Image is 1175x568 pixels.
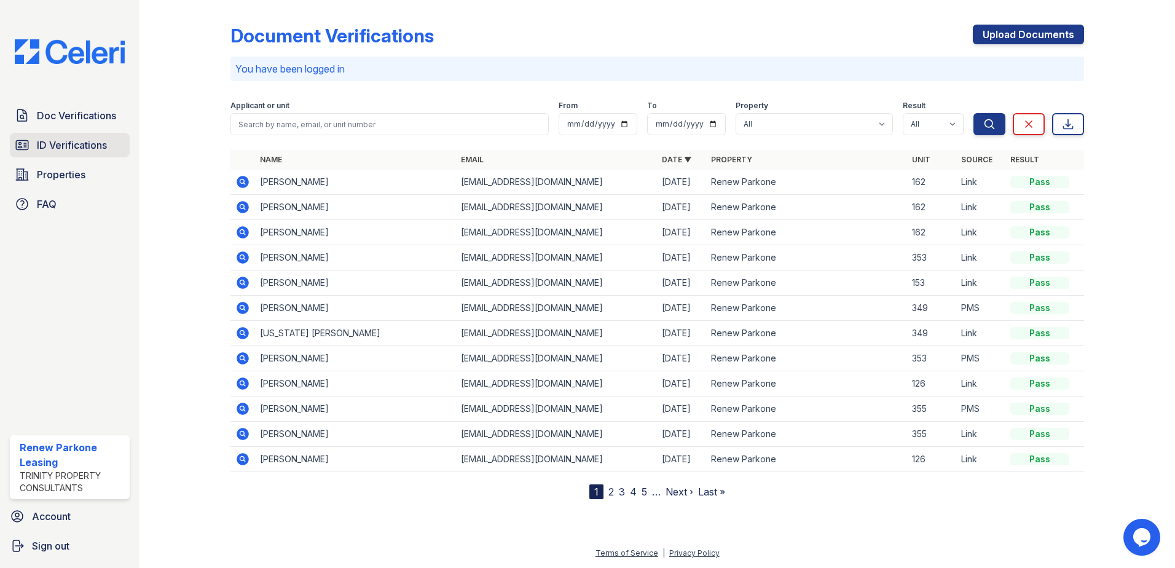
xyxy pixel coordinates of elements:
[706,296,907,321] td: Renew Parkone
[652,484,661,499] span: …
[456,220,657,245] td: [EMAIL_ADDRESS][DOMAIN_NAME]
[255,220,456,245] td: [PERSON_NAME]
[595,548,658,558] a: Terms of Service
[456,321,657,346] td: [EMAIL_ADDRESS][DOMAIN_NAME]
[657,220,706,245] td: [DATE]
[1010,155,1039,164] a: Result
[456,270,657,296] td: [EMAIL_ADDRESS][DOMAIN_NAME]
[912,155,930,164] a: Unit
[5,39,135,64] img: CE_Logo_Blue-a8612792a0a2168367f1c8372b55b34899dd931a85d93a1a3d3e32e68fde9ad4.png
[255,296,456,321] td: [PERSON_NAME]
[907,321,956,346] td: 349
[10,162,130,187] a: Properties
[907,220,956,245] td: 162
[255,396,456,422] td: [PERSON_NAME]
[1010,302,1069,314] div: Pass
[647,101,657,111] label: To
[32,538,69,553] span: Sign out
[10,133,130,157] a: ID Verifications
[608,486,614,498] a: 2
[630,486,637,498] a: 4
[907,422,956,447] td: 355
[461,155,484,164] a: Email
[907,245,956,270] td: 353
[1010,251,1069,264] div: Pass
[706,245,907,270] td: Renew Parkone
[907,396,956,422] td: 355
[657,270,706,296] td: [DATE]
[5,534,135,558] a: Sign out
[5,504,135,529] a: Account
[706,321,907,346] td: Renew Parkone
[956,245,1005,270] td: Link
[657,447,706,472] td: [DATE]
[903,101,925,111] label: Result
[961,155,992,164] a: Source
[706,195,907,220] td: Renew Parkone
[907,296,956,321] td: 349
[956,220,1005,245] td: Link
[235,61,1079,76] p: You have been logged in
[37,108,116,123] span: Doc Verifications
[456,346,657,371] td: [EMAIL_ADDRESS][DOMAIN_NAME]
[907,270,956,296] td: 153
[657,346,706,371] td: [DATE]
[255,346,456,371] td: [PERSON_NAME]
[1010,377,1069,390] div: Pass
[260,155,282,164] a: Name
[706,371,907,396] td: Renew Parkone
[657,296,706,321] td: [DATE]
[1010,226,1069,239] div: Pass
[907,170,956,195] td: 162
[230,25,434,47] div: Document Verifications
[255,170,456,195] td: [PERSON_NAME]
[255,447,456,472] td: [PERSON_NAME]
[20,440,125,470] div: Renew Parkone Leasing
[37,197,57,211] span: FAQ
[706,447,907,472] td: Renew Parkone
[956,195,1005,220] td: Link
[255,422,456,447] td: [PERSON_NAME]
[456,245,657,270] td: [EMAIL_ADDRESS][DOMAIN_NAME]
[10,192,130,216] a: FAQ
[662,548,665,558] div: |
[456,447,657,472] td: [EMAIL_ADDRESS][DOMAIN_NAME]
[907,346,956,371] td: 353
[956,371,1005,396] td: Link
[907,195,956,220] td: 162
[907,371,956,396] td: 126
[657,195,706,220] td: [DATE]
[956,170,1005,195] td: Link
[456,296,657,321] td: [EMAIL_ADDRESS][DOMAIN_NAME]
[706,346,907,371] td: Renew Parkone
[956,270,1005,296] td: Link
[662,155,691,164] a: Date ▼
[456,422,657,447] td: [EMAIL_ADDRESS][DOMAIN_NAME]
[657,321,706,346] td: [DATE]
[559,101,578,111] label: From
[657,245,706,270] td: [DATE]
[32,509,71,524] span: Account
[20,470,125,494] div: Trinity Property Consultants
[230,101,289,111] label: Applicant or unit
[589,484,603,499] div: 1
[1123,519,1163,556] iframe: chat widget
[37,138,107,152] span: ID Verifications
[10,103,130,128] a: Doc Verifications
[907,447,956,472] td: 126
[706,220,907,245] td: Renew Parkone
[255,270,456,296] td: [PERSON_NAME]
[456,371,657,396] td: [EMAIL_ADDRESS][DOMAIN_NAME]
[456,170,657,195] td: [EMAIL_ADDRESS][DOMAIN_NAME]
[1010,176,1069,188] div: Pass
[669,548,720,558] a: Privacy Policy
[230,113,549,135] input: Search by name, email, or unit number
[456,396,657,422] td: [EMAIL_ADDRESS][DOMAIN_NAME]
[698,486,725,498] a: Last »
[956,296,1005,321] td: PMS
[1010,277,1069,289] div: Pass
[255,195,456,220] td: [PERSON_NAME]
[1010,327,1069,339] div: Pass
[1010,428,1069,440] div: Pass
